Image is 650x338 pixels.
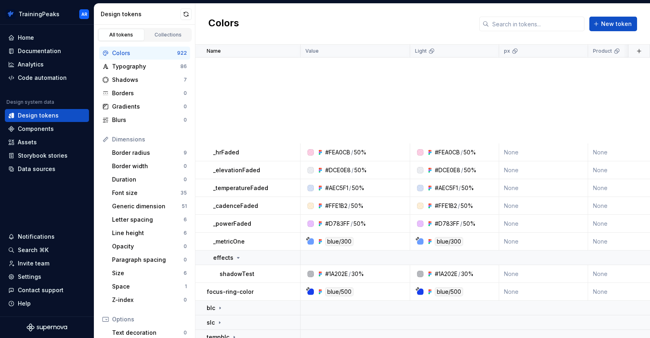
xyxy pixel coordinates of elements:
[354,220,366,228] div: 50%
[184,243,187,250] div: 0
[499,283,588,301] td: None
[180,63,187,70] div: 86
[184,117,187,123] div: 0
[27,323,67,332] svg: Supernova Logo
[354,166,367,174] div: 50%
[112,315,187,323] div: Options
[18,125,54,133] div: Components
[101,10,180,18] div: Design tokens
[109,160,190,173] a: Border width0
[109,213,190,226] a: Letter spacing6
[18,47,61,55] div: Documentation
[112,229,184,237] div: Line height
[499,197,588,215] td: None
[462,184,474,192] div: 50%
[112,162,184,170] div: Border width
[325,166,351,174] div: #DCE0E8
[435,220,459,228] div: #D783FF
[461,148,463,156] div: /
[589,17,637,31] button: New token
[184,150,187,156] div: 9
[325,270,348,278] div: #1A202E
[184,77,187,83] div: 7
[185,283,187,290] div: 1
[5,58,89,71] a: Analytics
[435,184,458,192] div: #AEC5F1
[213,184,268,192] p: _temperatureFaded
[99,87,190,100] a: Borders0
[349,184,351,192] div: /
[81,11,87,17] div: AR
[112,116,184,124] div: Blurs
[499,161,588,179] td: None
[352,184,364,192] div: 50%
[5,149,89,162] a: Storybook stories
[18,138,37,146] div: Assets
[112,149,184,157] div: Border radius
[5,136,89,149] a: Assets
[458,202,460,210] div: /
[99,60,190,73] a: Typography86
[220,270,254,278] p: shadowTest
[325,184,348,192] div: #AEC5F1
[112,296,184,304] div: Z-index
[5,257,89,270] a: Invite team
[5,109,89,122] a: Design tokens
[99,47,190,60] a: Colors922
[18,246,49,254] div: Search ⌘K
[109,173,190,186] a: Duration0
[435,166,460,174] div: #DCE0E8
[5,284,89,297] button: Contact support
[184,329,187,336] div: 0
[415,48,427,54] p: Light
[305,48,319,54] p: Value
[18,273,41,281] div: Settings
[5,244,89,257] button: Search ⌘K
[18,233,55,241] div: Notifications
[18,286,64,294] div: Contact support
[325,287,354,296] div: blue/500
[18,74,67,82] div: Code automation
[208,17,239,31] h2: Colors
[2,5,92,23] button: TrainingPeaksAR
[109,267,190,280] a: Size6
[184,176,187,183] div: 0
[213,148,239,156] p: _hrFaded
[182,203,187,210] div: 51
[184,297,187,303] div: 0
[101,32,142,38] div: All tokens
[177,50,187,56] div: 922
[18,165,55,173] div: Data sources
[184,163,187,169] div: 0
[112,103,184,111] div: Gradients
[5,230,89,243] button: Notifications
[207,288,254,296] p: focus-ring-color
[351,166,354,174] div: /
[184,230,187,236] div: 6
[109,227,190,240] a: Line height6
[109,186,190,199] a: Font size35
[460,220,462,228] div: /
[18,111,59,120] div: Design tokens
[348,202,350,210] div: /
[109,200,190,213] a: Generic dimension51
[99,73,190,86] a: Shadows7
[463,220,476,228] div: 50%
[435,287,463,296] div: blue/500
[109,280,190,293] a: Space1
[207,319,215,327] p: slc
[499,265,588,283] td: None
[109,293,190,306] a: Z-index0
[180,190,187,196] div: 35
[184,257,187,263] div: 0
[112,62,180,71] div: Typography
[207,48,221,54] p: Name
[464,166,476,174] div: 50%
[351,220,353,228] div: /
[504,48,510,54] p: px
[6,9,15,19] img: 4eb2c90a-beb3-47d2-b0e5-0e686db1db46.png
[112,202,182,210] div: Generic dimension
[112,269,184,277] div: Size
[112,282,185,291] div: Space
[213,237,245,246] p: _metricOne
